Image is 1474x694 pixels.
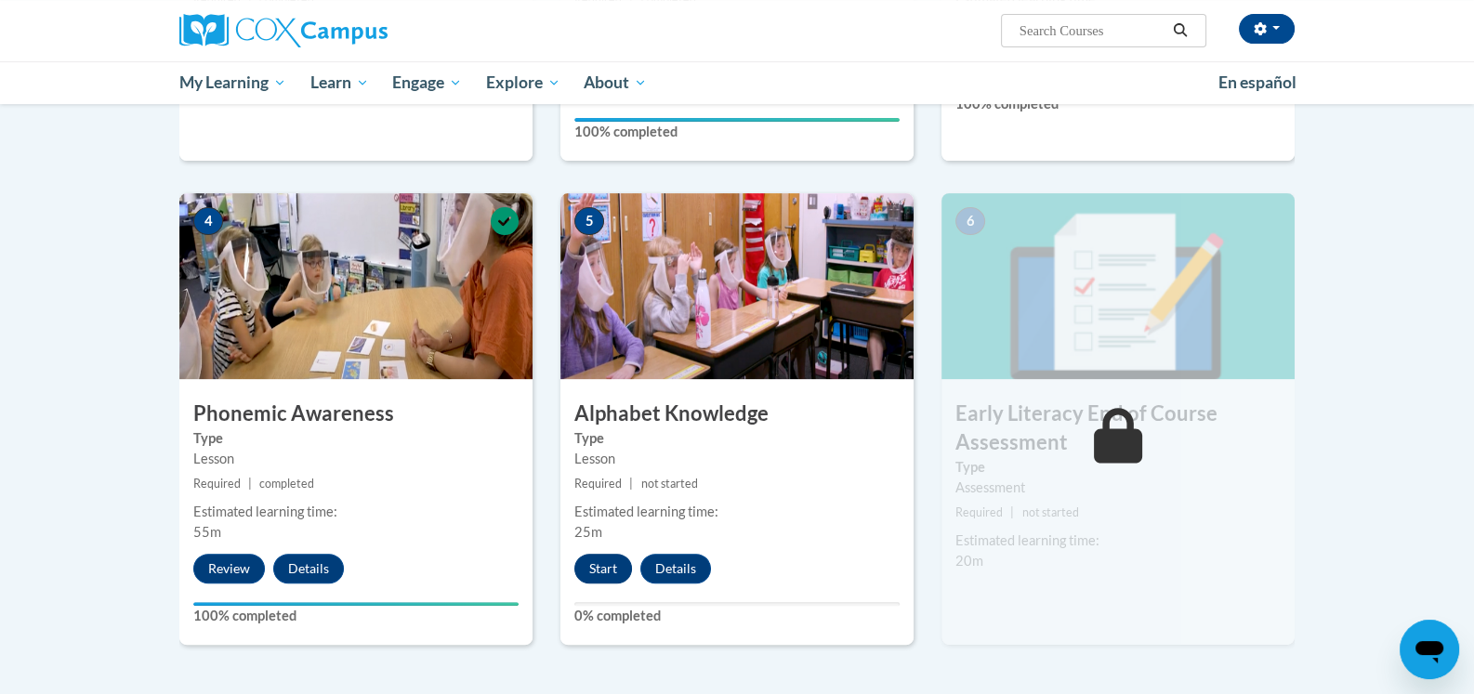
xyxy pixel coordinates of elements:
span: not started [640,477,697,491]
span: completed [259,477,314,491]
button: Start [574,554,632,583]
div: Your progress [193,602,519,606]
span: Explore [486,72,560,94]
a: Learn [298,61,381,104]
a: En español [1206,63,1309,102]
span: My Learning [179,72,286,94]
span: not started [1021,505,1078,519]
label: Type [955,457,1281,478]
span: 55m [193,524,221,540]
button: Search [1166,20,1194,42]
div: Estimated learning time: [955,530,1281,551]
button: Details [640,554,711,583]
span: | [1010,505,1014,519]
span: 4 [193,207,223,235]
a: Explore [474,61,572,104]
a: About [572,61,660,104]
h3: Alphabet Knowledge [560,399,914,428]
span: En español [1218,72,1296,92]
button: Review [193,554,265,583]
label: 100% completed [193,606,519,626]
div: Lesson [574,449,900,469]
span: Engage [392,72,462,94]
div: Assessment [955,478,1281,498]
button: Details [273,554,344,583]
span: | [248,477,252,491]
iframe: Button to launch messaging window [1400,620,1459,679]
div: Your progress [574,118,900,122]
input: Search Courses [1018,20,1166,42]
span: 25m [574,524,602,540]
span: Learn [310,72,369,94]
label: Type [574,428,900,449]
span: 20m [955,553,983,569]
a: My Learning [167,61,298,104]
span: 6 [955,207,985,235]
div: Lesson [193,449,519,469]
span: Required [193,477,241,491]
label: 0% completed [574,606,900,626]
span: | [629,477,633,491]
h3: Phonemic Awareness [179,399,533,428]
label: 100% completed [574,122,900,142]
span: About [584,72,647,94]
img: Cox Campus [179,14,388,47]
img: Course Image [179,193,533,379]
button: Account Settings [1239,14,1295,44]
h3: Early Literacy End of Course Assessment [941,399,1295,457]
span: Required [574,477,622,491]
a: Cox Campus [179,14,533,47]
div: Main menu [151,61,1323,104]
div: Estimated learning time: [193,502,519,522]
span: Required [955,505,1003,519]
div: Estimated learning time: [574,502,900,522]
label: Type [193,428,519,449]
a: Engage [380,61,474,104]
img: Course Image [560,193,914,379]
span: 5 [574,207,604,235]
img: Course Image [941,193,1295,379]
